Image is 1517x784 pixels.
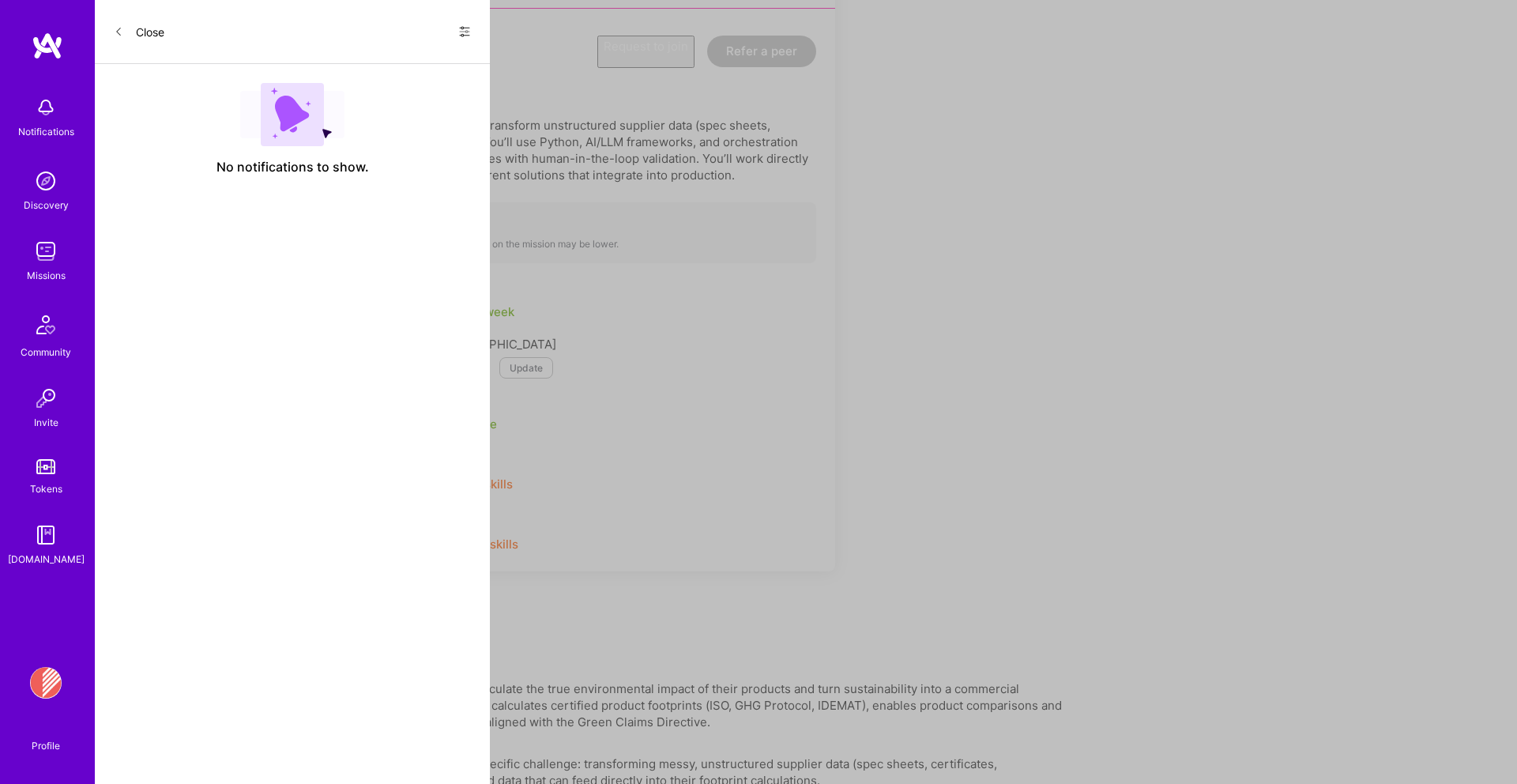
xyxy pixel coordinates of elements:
div: Tokens [30,481,62,497]
div: Discovery [24,197,69,213]
img: teamwork [30,236,62,267]
img: bell [30,92,62,123]
div: Invite [34,414,58,431]
img: discovery [30,165,62,197]
div: Community [21,344,71,360]
img: Invite [30,383,62,414]
div: Notifications [18,123,74,140]
img: Banjo Health: AI Coding Tools Enablement Workshop [30,667,62,699]
div: [DOMAIN_NAME] [8,551,85,567]
a: Profile [26,721,66,752]
img: empty [240,83,344,146]
div: Profile [32,737,60,752]
div: Missions [27,267,66,284]
a: Banjo Health: AI Coding Tools Enablement Workshop [26,667,66,699]
button: Close [114,19,164,44]
span: No notifications to show. [216,159,369,175]
img: logo [32,32,63,60]
img: tokens [36,459,55,474]
img: guide book [30,519,62,551]
img: Community [27,306,65,344]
